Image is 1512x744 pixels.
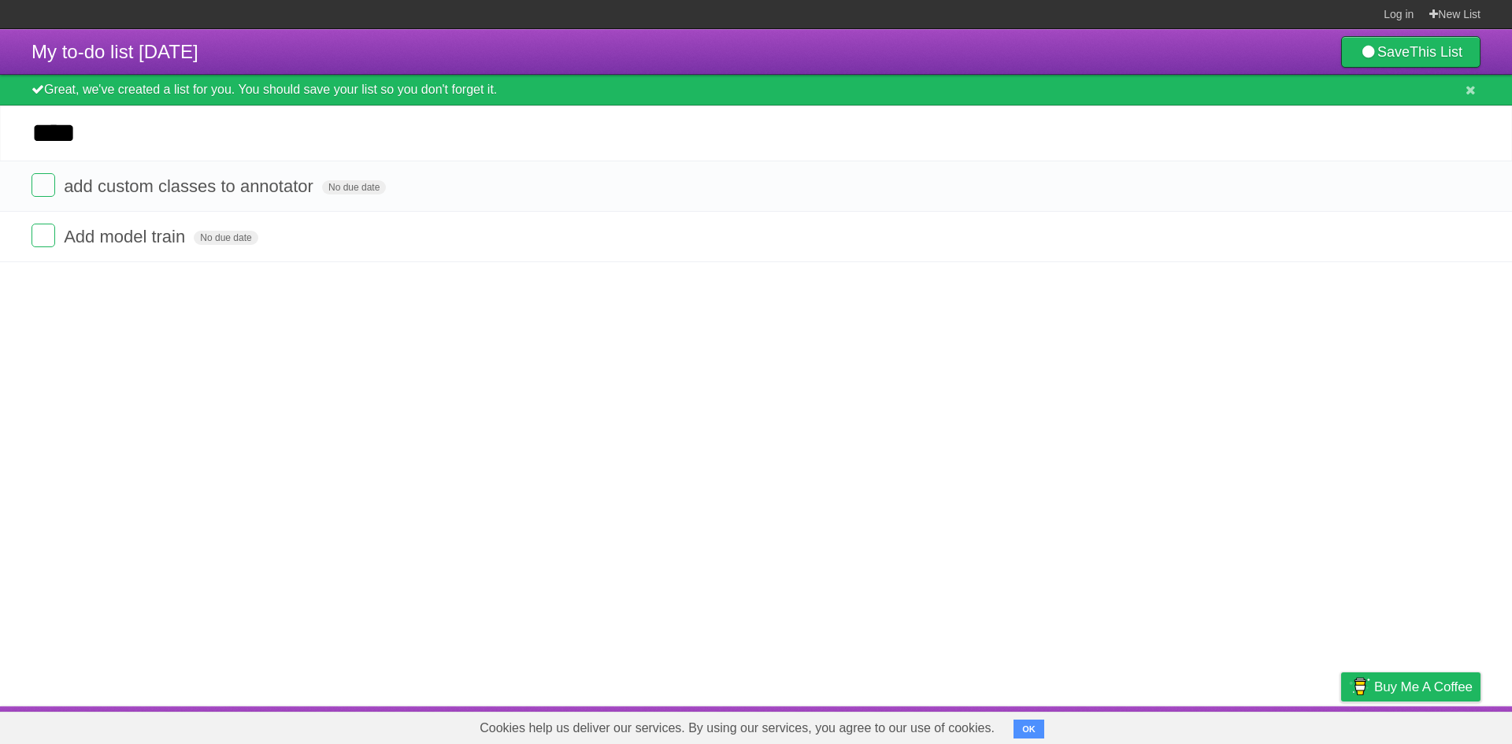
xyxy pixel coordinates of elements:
a: SaveThis List [1341,36,1480,68]
a: About [1132,710,1165,740]
a: Buy me a coffee [1341,672,1480,701]
span: add custom classes to annotator [64,176,317,196]
span: Buy me a coffee [1374,673,1473,701]
span: My to-do list [DATE] [31,41,198,62]
a: Terms [1267,710,1302,740]
a: Suggest a feature [1381,710,1480,740]
span: Cookies help us deliver our services. By using our services, you agree to our use of cookies. [464,713,1010,744]
a: Privacy [1321,710,1362,740]
label: Done [31,224,55,247]
label: Done [31,173,55,197]
b: This List [1410,44,1462,60]
img: Buy me a coffee [1349,673,1370,700]
span: Add model train [64,227,189,246]
span: No due date [322,180,386,194]
button: OK [1014,720,1044,738]
a: Developers [1184,710,1247,740]
span: No due date [194,231,258,245]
